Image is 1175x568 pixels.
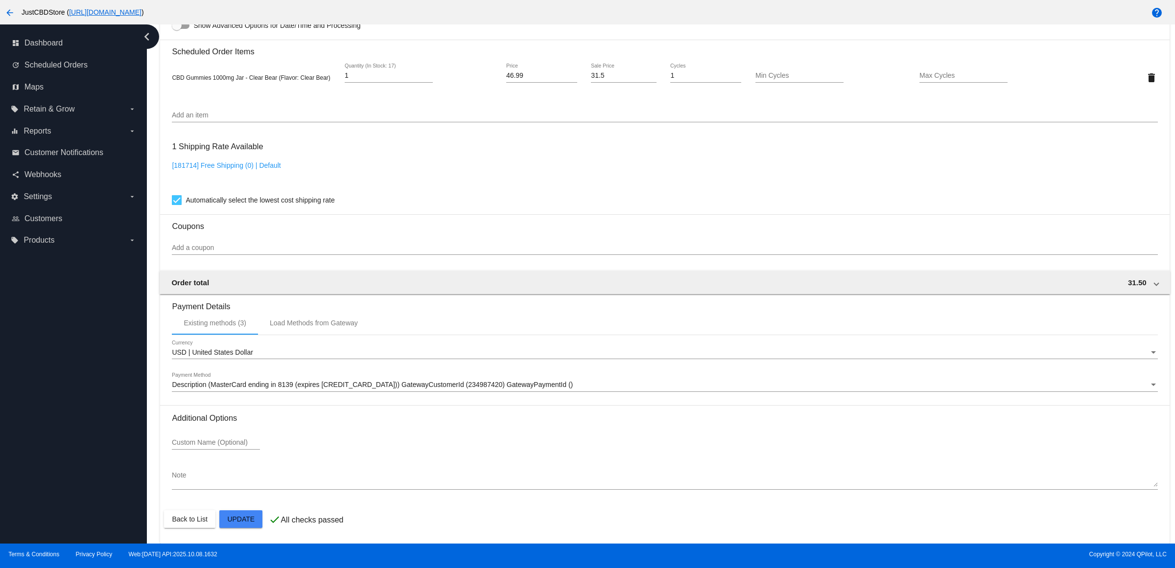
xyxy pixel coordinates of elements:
span: Copyright © 2024 QPilot, LLC [596,551,1167,558]
span: Update [227,515,255,523]
input: Max Cycles [919,72,1008,80]
span: Reports [23,127,51,136]
span: Description (MasterCard ending in 8139 (expires [CREDIT_CARD_DATA])) GatewayCustomerId (234987420... [172,381,573,388]
span: USD | United States Dollar [172,348,253,356]
a: people_outline Customers [12,211,136,227]
h3: Additional Options [172,413,1157,423]
span: Customers [24,214,62,223]
span: CBD Gummies 1000mg Jar - Clear Bear (Flavor: Clear Bear) [172,74,330,81]
input: Custom Name (Optional) [172,439,260,447]
span: Automatically select the lowest cost shipping rate [186,194,334,206]
a: Privacy Policy [76,551,113,558]
i: share [12,171,20,179]
a: Web:[DATE] API:2025.10.08.1632 [129,551,217,558]
span: Settings [23,192,52,201]
i: arrow_drop_down [128,127,136,135]
div: Load Methods from Gateway [270,319,358,327]
input: Quantity (In Stock: 17) [345,72,433,80]
a: [URL][DOMAIN_NAME] [69,8,141,16]
a: update Scheduled Orders [12,57,136,73]
mat-select: Currency [172,349,1157,357]
span: Scheduled Orders [24,61,88,69]
span: Order total [171,278,209,287]
h3: 1 Shipping Rate Available [172,136,263,157]
mat-icon: arrow_back [4,7,16,19]
input: Min Cycles [755,72,844,80]
i: update [12,61,20,69]
i: local_offer [11,236,19,244]
a: share Webhooks [12,167,136,182]
span: Dashboard [24,39,63,47]
i: chevron_left [139,29,155,45]
span: Show Advanced Options for Date/Time and Processing [193,21,360,30]
a: email Customer Notifications [12,145,136,160]
span: Webhooks [24,170,61,179]
span: Customer Notifications [24,148,103,157]
i: arrow_drop_down [128,236,136,244]
mat-expansion-panel-header: Order total 31.50 [160,271,1170,294]
a: Terms & Conditions [8,551,59,558]
a: map Maps [12,79,136,95]
mat-icon: delete [1146,72,1157,84]
i: local_offer [11,105,19,113]
i: map [12,83,20,91]
a: dashboard Dashboard [12,35,136,51]
input: Sale Price [591,72,656,80]
input: Cycles [670,72,741,80]
div: Existing methods (3) [184,319,246,327]
input: Price [506,72,577,80]
i: equalizer [11,127,19,135]
a: [181714] Free Shipping (0) | Default [172,161,281,169]
input: Add a coupon [172,244,1157,252]
p: All checks passed [281,516,343,524]
span: Retain & Grow [23,105,74,114]
h3: Scheduled Order Items [172,40,1157,56]
button: Update [219,510,262,528]
h3: Coupons [172,214,1157,231]
i: people_outline [12,215,20,223]
mat-select: Payment Method [172,381,1157,389]
span: JustCBDStore ( ) [22,8,144,16]
h3: Payment Details [172,295,1157,311]
i: arrow_drop_down [128,105,136,113]
mat-icon: help [1151,7,1163,19]
span: Maps [24,83,44,91]
i: email [12,149,20,157]
i: dashboard [12,39,20,47]
button: Back to List [164,510,215,528]
input: Add an item [172,112,1157,119]
mat-icon: check [269,514,281,525]
span: Back to List [172,515,207,523]
i: settings [11,193,19,201]
span: Products [23,236,54,245]
i: arrow_drop_down [128,193,136,201]
span: 31.50 [1128,278,1147,287]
